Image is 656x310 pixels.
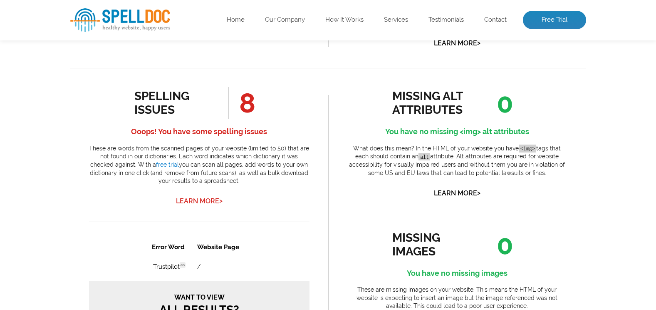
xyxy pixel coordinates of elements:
div: spelling issues [134,89,210,117]
span: > [477,37,480,49]
a: How It Works [325,16,364,24]
h4: You have no missing <img> alt attributes [347,125,567,138]
a: Home [227,16,245,24]
a: Get Free Trial [72,88,148,106]
th: Website Page [102,1,199,20]
a: free trial [156,161,179,168]
a: Services [384,16,408,24]
code: <img> [519,145,536,152]
span: > [477,187,480,199]
a: Learn More> [434,189,480,197]
td: Trustpilot [22,21,101,39]
span: Want to view [4,57,216,65]
h3: All Results? [4,57,216,80]
a: Testimonials [428,16,464,24]
h4: Ooops! You have some spelling issues [89,125,309,138]
th: Error Word [22,1,101,20]
span: 0 [486,87,513,119]
div: missing images [392,231,468,258]
p: These are words from the scanned pages of your website (limited to 50) that are not found in our ... [89,145,309,185]
h4: You have no missing images [347,267,567,280]
span: 0 [486,229,513,260]
span: > [219,195,223,207]
a: Our Company [265,16,305,24]
p: What does this mean? In the HTML of your website you have tags that each should contain an attrib... [347,145,567,177]
img: SpellDoc [70,8,170,32]
code: alt [418,153,430,161]
a: / [108,27,111,33]
a: 1 [106,160,114,169]
a: Learn More> [434,39,480,47]
span: en [91,25,97,31]
a: Contact [484,16,507,24]
a: Learn More> [176,197,223,205]
span: 8 [228,87,255,119]
div: missing alt attributes [392,89,468,117]
a: Free Trial [523,11,586,29]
